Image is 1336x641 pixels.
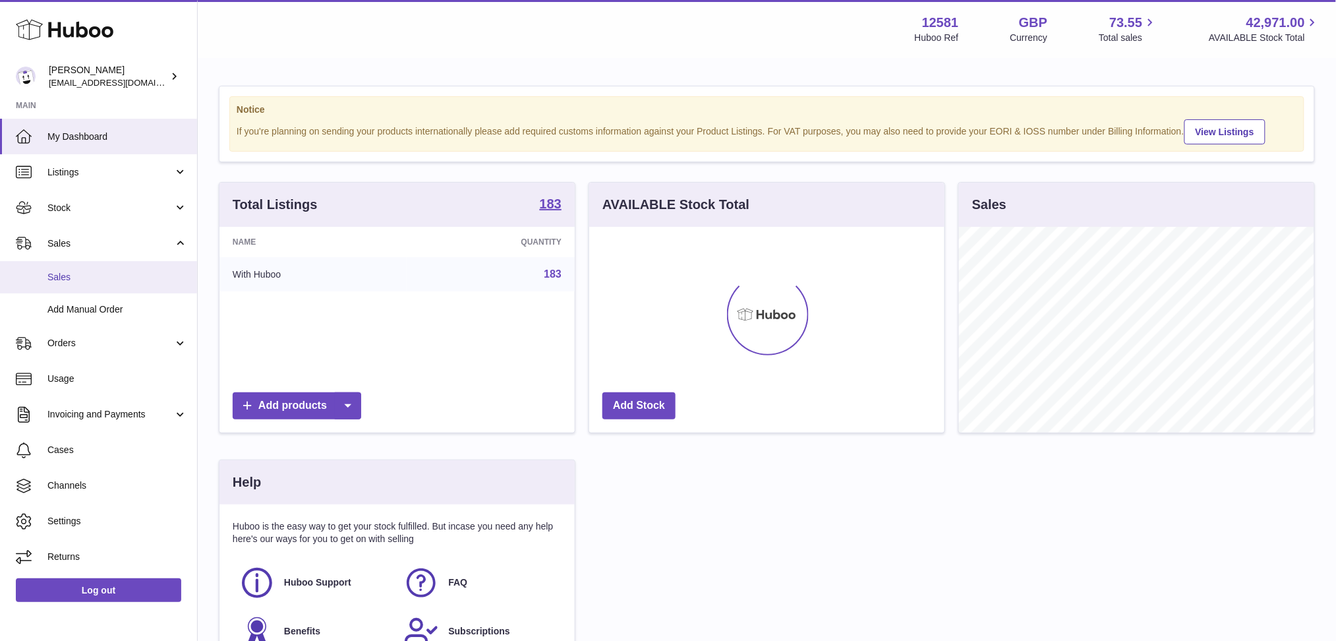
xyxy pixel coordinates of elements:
div: Currency [1010,32,1048,44]
span: Stock [47,202,173,214]
a: Add Stock [602,392,676,419]
div: If you're planning on sending your products internationally please add required customs informati... [237,117,1297,144]
a: 73.55 Total sales [1099,14,1157,44]
th: Quantity [407,227,575,257]
span: Total sales [1099,32,1157,44]
span: Orders [47,337,173,350]
strong: 183 [540,197,562,210]
a: View Listings [1184,119,1265,144]
strong: Notice [237,104,1297,116]
th: Name [219,227,407,257]
a: 183 [544,268,562,280]
a: 183 [540,197,562,213]
h3: Total Listings [233,196,318,214]
span: Benefits [284,625,320,638]
div: [PERSON_NAME] [49,64,167,89]
span: Sales [47,237,173,250]
span: Usage [47,373,187,385]
span: Channels [47,479,187,492]
span: FAQ [448,576,467,589]
a: Log out [16,578,181,602]
span: [EMAIL_ADDRESS][DOMAIN_NAME] [49,77,194,88]
span: Listings [47,166,173,179]
h3: Help [233,473,261,491]
div: Huboo Ref [915,32,959,44]
td: With Huboo [219,257,407,291]
h3: AVAILABLE Stock Total [602,196,749,214]
a: Huboo Support [239,565,390,601]
a: 42,971.00 AVAILABLE Stock Total [1209,14,1320,44]
strong: GBP [1019,14,1047,32]
p: Huboo is the easy way to get your stock fulfilled. But incase you need any help here's our ways f... [233,520,562,545]
h3: Sales [972,196,1006,214]
span: Sales [47,271,187,284]
a: Add products [233,392,361,419]
span: Huboo Support [284,576,351,589]
span: Subscriptions [448,625,509,638]
span: Add Manual Order [47,303,187,316]
span: 42,971.00 [1246,14,1305,32]
span: Invoicing and Payments [47,408,173,421]
a: FAQ [403,565,554,601]
span: 73.55 [1109,14,1142,32]
span: My Dashboard [47,131,187,143]
span: AVAILABLE Stock Total [1209,32,1320,44]
span: Cases [47,444,187,456]
span: Settings [47,515,187,528]
strong: 12581 [922,14,959,32]
img: ibrewis@drink-trip.com [16,67,36,86]
span: Returns [47,551,187,563]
